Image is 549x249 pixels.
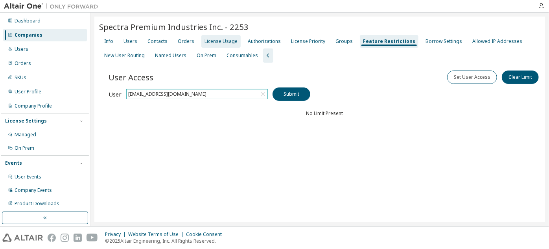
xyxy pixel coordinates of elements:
div: [EMAIL_ADDRESS][DOMAIN_NAME] [127,89,267,99]
span: Spectra Premium Industries Inc. - 2253 [99,21,249,32]
div: User Profile [15,89,41,95]
div: Product Downloads [15,201,59,207]
div: Feature Restrictions [363,38,415,45]
img: facebook.svg [48,234,56,242]
button: Clear Limit [502,71,539,84]
div: Events [5,160,22,166]
div: Groups [335,38,353,45]
div: Orders [15,60,31,67]
div: New User Routing [104,52,145,59]
div: Contacts [147,38,168,45]
div: Allowed IP Addresses [472,38,522,45]
div: On Prem [197,52,216,59]
div: Consumables [227,52,258,59]
p: © 2025 Altair Engineering, Inc. All Rights Reserved. [105,238,227,244]
div: Dashboard [15,18,41,24]
div: Users [15,46,28,52]
div: Users [123,38,137,45]
div: Company Profile [15,103,52,109]
div: Orders [178,38,194,45]
div: Managed [15,132,36,138]
div: Authorizations [248,38,281,45]
div: Named Users [155,52,186,59]
div: Cookie Consent [186,231,227,238]
img: altair_logo.svg [2,234,43,242]
div: Website Terms of Use [128,231,186,238]
button: Submit [273,87,310,101]
label: User [109,91,122,97]
div: Company Events [15,187,52,193]
img: instagram.svg [61,234,69,242]
div: No Limit Present [109,110,540,117]
button: Set User Access [447,71,497,84]
div: On Prem [15,145,34,151]
div: SKUs [15,74,26,81]
div: License Usage [204,38,238,45]
div: Privacy [105,231,128,238]
img: Altair One [4,2,102,10]
span: User Access [109,72,153,83]
img: youtube.svg [87,234,98,242]
div: Info [104,38,113,45]
div: License Settings [5,118,47,124]
div: License Priority [291,38,325,45]
div: [EMAIL_ADDRESS][DOMAIN_NAME] [127,90,208,98]
img: linkedin.svg [74,234,82,242]
div: User Events [15,174,41,180]
div: Borrow Settings [426,38,462,45]
div: Companies [15,32,42,38]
